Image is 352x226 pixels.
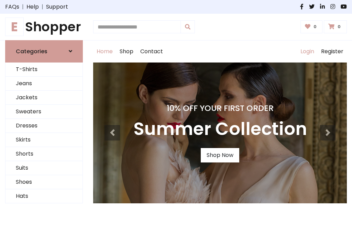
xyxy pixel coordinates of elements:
a: EShopper [5,19,83,35]
a: FAQs [5,3,19,11]
a: Register [318,41,347,63]
a: Home [93,41,116,63]
a: Support [46,3,68,11]
span: E [5,18,24,36]
a: Shop Now [201,148,239,162]
h6: Categories [16,48,47,55]
span: | [39,3,46,11]
h4: 10% Off Your First Order [133,103,307,113]
a: Shoes [5,175,82,189]
h1: Shopper [5,19,83,35]
a: Suits [5,161,82,175]
a: Jackets [5,91,82,105]
a: 0 [300,20,323,33]
a: Login [297,41,318,63]
a: Help [26,3,39,11]
a: Skirts [5,133,82,147]
a: Hats [5,189,82,203]
a: Contact [137,41,166,63]
span: | [19,3,26,11]
a: 0 [324,20,347,33]
a: Sweaters [5,105,82,119]
a: T-Shirts [5,63,82,77]
a: Jeans [5,77,82,91]
span: 0 [312,24,318,30]
a: Categories [5,40,83,63]
a: Dresses [5,119,82,133]
span: 0 [336,24,342,30]
h3: Summer Collection [133,118,307,140]
a: Shorts [5,147,82,161]
a: Shop [116,41,137,63]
